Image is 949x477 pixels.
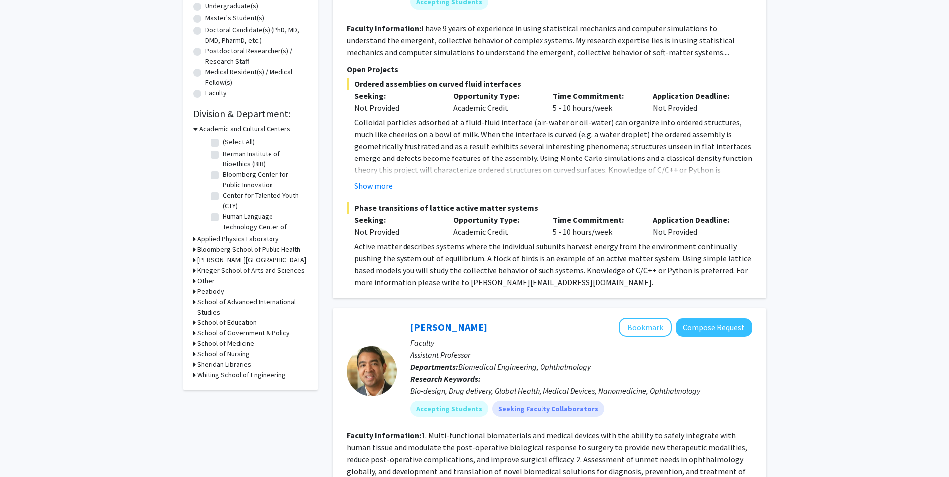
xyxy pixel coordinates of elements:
label: Human Language Technology Center of Excellence (HLTCOE) [223,211,305,243]
h2: Division & Department: [193,108,308,120]
label: Medical Resident(s) / Medical Fellow(s) [205,67,308,88]
mat-chip: Seeking Faculty Collaborators [492,401,604,417]
button: Compose Request to Kunal Parikh [676,318,752,337]
label: Undergraduate(s) [205,1,258,11]
label: Berman Institute of Bioethics (BIB) [223,149,305,169]
label: Faculty [205,88,227,98]
div: Not Provided [645,214,745,238]
div: Academic Credit [446,214,545,238]
h3: Other [197,276,215,286]
h3: Bloomberg School of Public Health [197,244,300,255]
label: Postdoctoral Researcher(s) / Research Staff [205,46,308,67]
span: Phase transitions of lattice active matter systems [347,202,752,214]
p: Time Commitment: [553,90,638,102]
b: Faculty Information: [347,23,421,33]
h3: Sheridan Libraries [197,359,251,370]
p: Opportunity Type: [453,90,538,102]
p: Faculty [410,337,752,349]
div: Not Provided [354,226,439,238]
mat-chip: Accepting Students [410,401,488,417]
h3: School of Education [197,318,257,328]
label: Bloomberg Center for Public Innovation [223,169,305,190]
p: Application Deadline: [653,214,737,226]
label: (Select All) [223,137,255,147]
div: Not Provided [354,102,439,114]
span: Biomedical Engineering, Ophthalmology [458,362,591,372]
p: Active matter describes systems where the individual subunits harvest energy from the environment... [354,240,752,288]
span: Ordered assemblies on curved fluid interfaces [347,78,752,90]
p: Colloidal particles adsorbed at a fluid-fluid interface (air-water or oil-water) can organize int... [354,116,752,188]
h3: School of Advanced International Studies [197,297,308,318]
b: Research Keywords: [410,374,481,384]
h3: School of Nursing [197,349,250,359]
b: Departments: [410,362,458,372]
label: Doctoral Candidate(s) (PhD, MD, DMD, PharmD, etc.) [205,25,308,46]
p: Time Commitment: [553,214,638,226]
div: 5 - 10 hours/week [545,90,645,114]
h3: Applied Physics Laboratory [197,234,279,244]
h3: School of Government & Policy [197,328,290,338]
p: Open Projects [347,63,752,75]
button: Show more [354,180,393,192]
p: Application Deadline: [653,90,737,102]
label: Master's Student(s) [205,13,264,23]
label: Center for Talented Youth (CTY) [223,190,305,211]
div: Academic Credit [446,90,545,114]
fg-read-more: I have 9 years of experience in using statistical mechanics and computer simulations to understan... [347,23,735,57]
h3: School of Medicine [197,338,254,349]
h3: Peabody [197,286,224,297]
button: Add Kunal Parikh to Bookmarks [619,318,672,337]
p: Assistant Professor [410,349,752,361]
p: Seeking: [354,214,439,226]
p: Opportunity Type: [453,214,538,226]
div: 5 - 10 hours/week [545,214,645,238]
a: [PERSON_NAME] [410,321,487,333]
h3: [PERSON_NAME][GEOGRAPHIC_DATA] [197,255,306,265]
div: Bio-design, Drug delivery, Global Health, Medical Devices, Nanomedicine, Ophthalmology [410,385,752,397]
h3: Whiting School of Engineering [197,370,286,380]
b: Faculty Information: [347,430,421,440]
h3: Academic and Cultural Centers [199,124,290,134]
h3: Krieger School of Arts and Sciences [197,265,305,276]
p: Seeking: [354,90,439,102]
iframe: Chat [7,432,42,470]
div: Not Provided [645,90,745,114]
